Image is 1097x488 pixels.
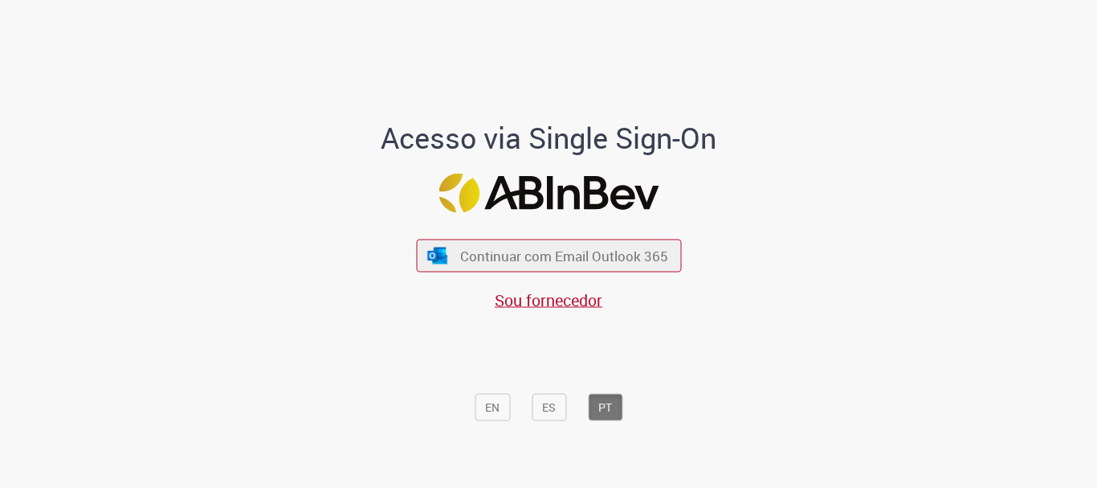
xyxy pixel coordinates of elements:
button: PT [588,394,622,421]
h1: Acesso via Single Sign-On [326,122,772,154]
img: Logo ABInBev [438,174,659,213]
button: EN [475,394,510,421]
button: ícone Azure/Microsoft 360 Continuar com Email Outlook 365 [416,240,681,273]
button: ES [532,394,566,421]
a: Sou fornecedor [495,289,602,311]
img: ícone Azure/Microsoft 360 [426,247,449,264]
span: Continuar com Email Outlook 365 [460,247,668,265]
